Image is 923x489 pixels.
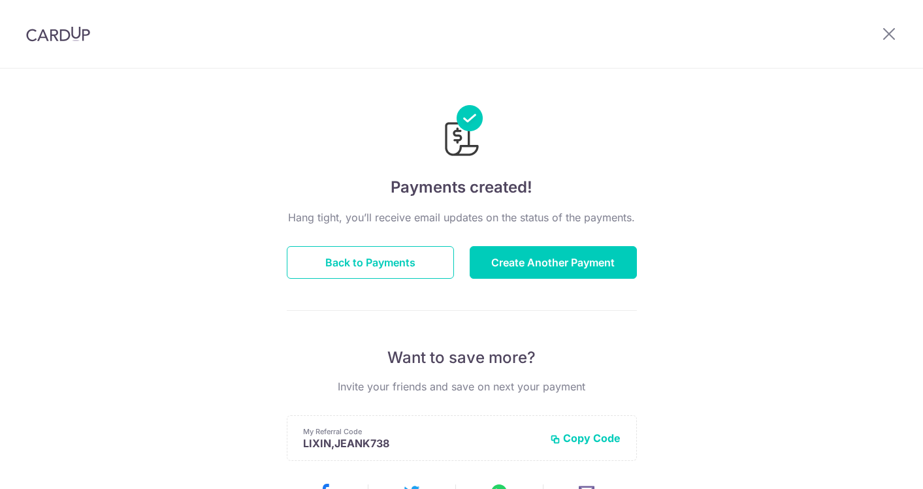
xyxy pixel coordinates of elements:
[303,426,540,437] p: My Referral Code
[550,432,621,445] button: Copy Code
[287,347,637,368] p: Want to save more?
[287,176,637,199] h4: Payments created!
[26,26,90,42] img: CardUp
[441,105,483,160] img: Payments
[287,210,637,225] p: Hang tight, you’ll receive email updates on the status of the payments.
[470,246,637,279] button: Create Another Payment
[287,379,637,394] p: Invite your friends and save on next your payment
[303,437,540,450] p: LIXIN,JEANK738
[287,246,454,279] button: Back to Payments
